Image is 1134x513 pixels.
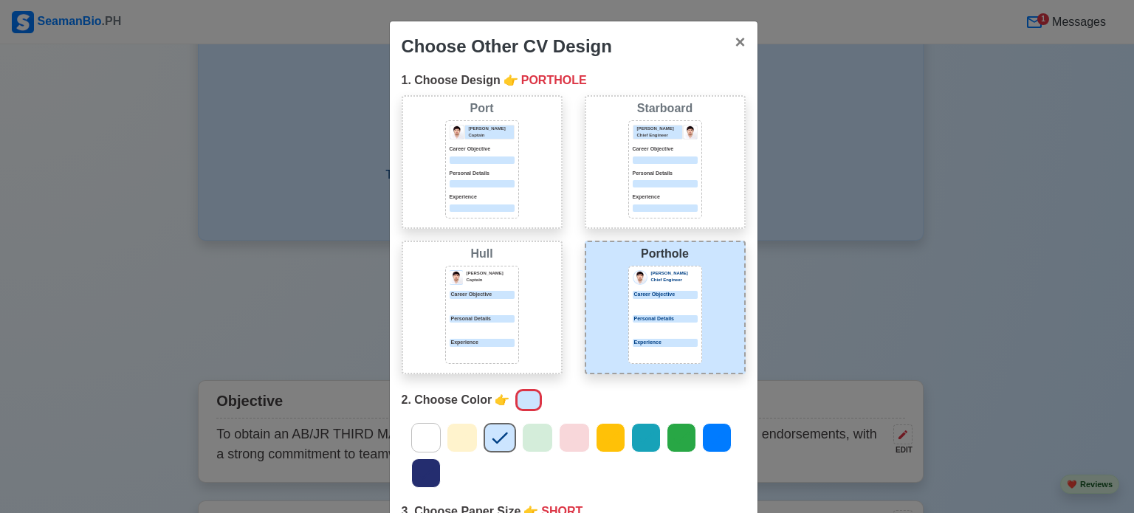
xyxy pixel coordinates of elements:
p: [PERSON_NAME] [467,270,515,277]
div: Experience [633,339,698,347]
div: Career Objective [633,291,698,299]
p: Career Objective [450,291,515,299]
p: Chief Engineer [637,132,682,139]
div: Personal Details [633,315,698,323]
p: Captain [467,277,515,283]
div: Choose Other CV Design [402,33,612,60]
p: Experience [450,339,515,347]
p: [PERSON_NAME] [469,125,514,132]
span: × [735,32,745,52]
p: Experience [450,193,515,202]
p: Captain [469,132,514,139]
p: Chief Engineer [651,277,698,283]
div: Hull [406,245,558,263]
p: Personal Details [450,170,515,178]
p: Experience [633,193,698,202]
p: Personal Details [450,315,515,323]
div: Porthole [589,245,741,263]
div: 1. Choose Design [402,72,746,89]
p: Career Objective [633,145,698,154]
div: Starboard [589,100,741,117]
p: [PERSON_NAME] [637,125,682,132]
span: point [504,72,518,89]
p: Personal Details [633,170,698,178]
p: [PERSON_NAME] [651,270,698,277]
span: point [495,391,509,409]
p: Career Objective [450,145,515,154]
div: Port [406,100,558,117]
span: PORTHOLE [521,72,587,89]
div: 2. Choose Color [402,386,746,414]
